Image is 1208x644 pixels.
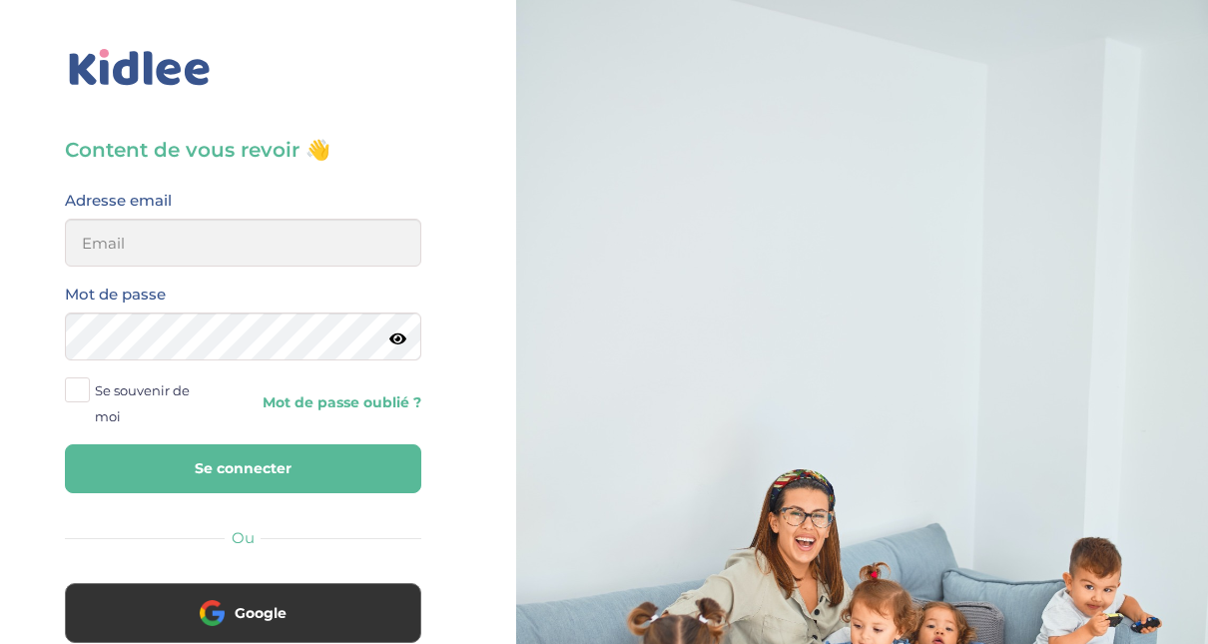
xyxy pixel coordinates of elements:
span: Ou [232,528,255,547]
span: Se souvenir de moi [95,377,213,429]
label: Adresse email [65,188,172,214]
img: google.png [200,600,225,625]
img: logo_kidlee_bleu [65,45,215,91]
a: Mot de passe oublié ? [258,393,420,412]
button: Google [65,583,421,643]
h3: Content de vous revoir 👋 [65,136,421,164]
span: Google [235,603,287,623]
a: Google [65,617,421,636]
label: Mot de passe [65,282,166,308]
input: Email [65,219,421,267]
button: Se connecter [65,444,421,493]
